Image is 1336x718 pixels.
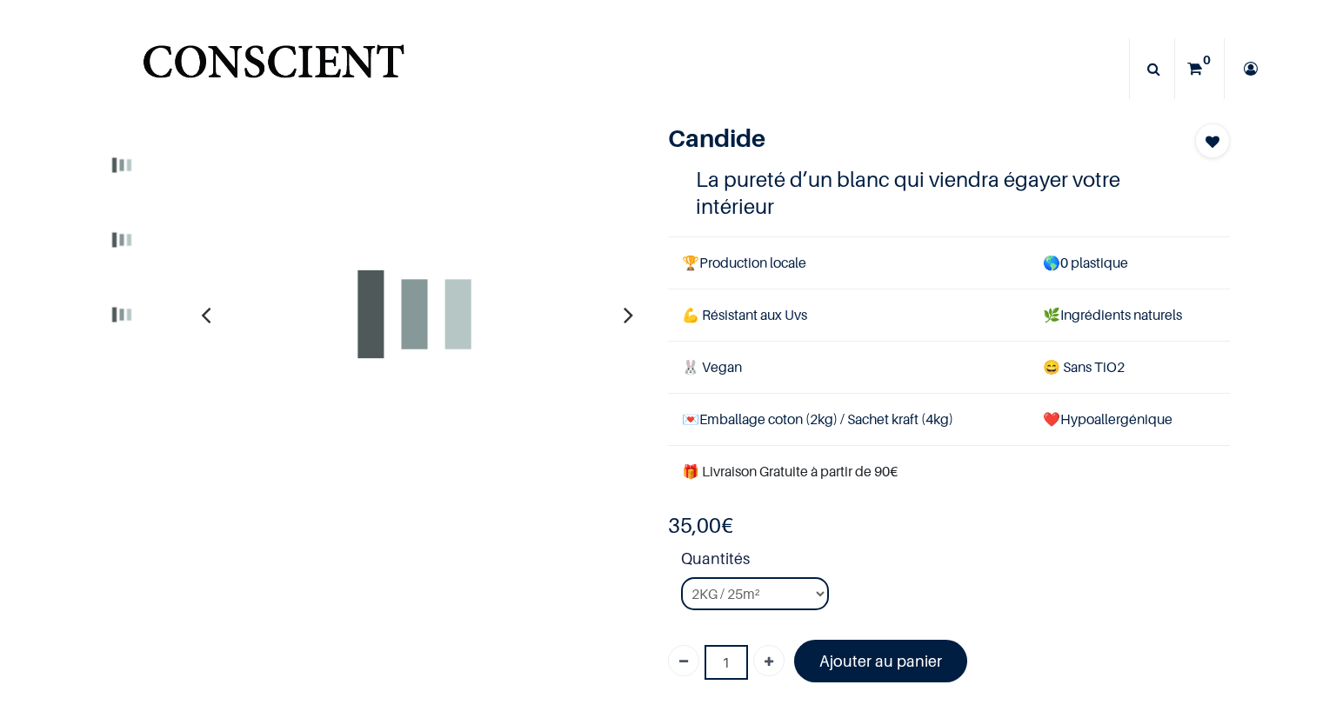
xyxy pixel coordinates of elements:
td: ans TiO2 [1029,341,1230,393]
span: 🏆 [682,254,699,271]
h4: La pureté d’un blanc qui viendra égayer votre intérieur [696,166,1202,220]
a: Ajouter au panier [794,640,967,682]
a: Ajouter [753,645,785,676]
td: 0 plastique [1029,236,1230,289]
img: Conscient [139,35,408,103]
h1: Candide [668,123,1146,153]
img: Product image [224,123,606,506]
td: ❤️Hypoallergénique [1029,394,1230,446]
span: Add to wishlist [1206,131,1219,152]
font: 🎁 Livraison Gratuite à partir de 90€ [682,462,898,480]
img: Product image [90,208,154,272]
span: 🌎 [1043,254,1060,271]
span: 💪 Résistant aux Uvs [682,306,807,323]
strong: Quantités [681,547,1230,577]
font: Ajouter au panier [819,652,942,670]
span: 🐰 Vegan [682,358,742,376]
td: Emballage coton (2kg) / Sachet kraft (4kg) [668,394,1029,446]
sup: 0 [1199,51,1215,69]
b: € [668,513,733,538]
a: Supprimer [668,645,699,676]
img: Product image [90,133,154,197]
a: 0 [1175,38,1224,99]
span: 💌 [682,410,699,428]
span: 😄 S [1043,358,1071,376]
button: Add to wishlist [1195,123,1230,158]
a: Logo of Conscient [139,35,408,103]
img: Product image [90,283,154,347]
span: 35,00 [668,513,721,538]
span: 🌿 [1043,306,1060,323]
td: Production locale [668,236,1029,289]
td: Ingrédients naturels [1029,289,1230,341]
